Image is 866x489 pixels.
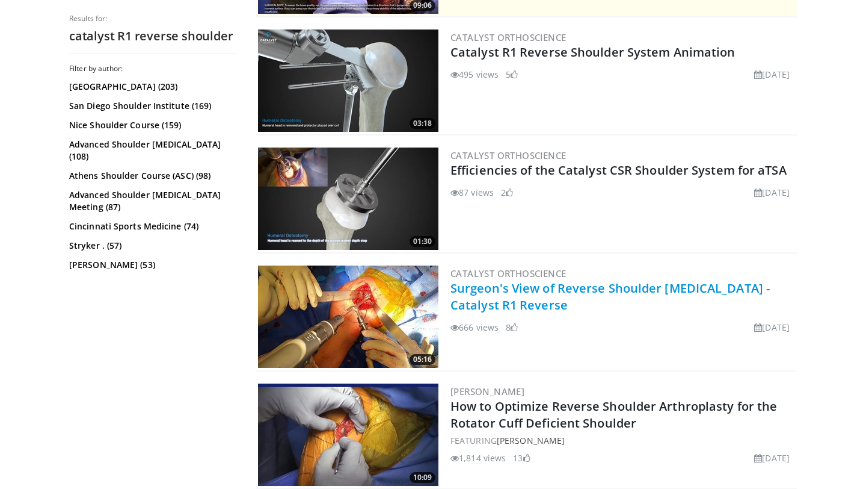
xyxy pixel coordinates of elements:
li: 1,814 views [450,452,506,464]
p: Results for: [69,14,238,23]
li: 8 [506,321,518,334]
a: Surgeon's View of Reverse Shoulder [MEDICAL_DATA] - Catalyst R1 Reverse [450,280,770,313]
li: 13 [513,452,530,464]
a: San Diego Shoulder Institute (169) [69,100,235,112]
a: Catalyst OrthoScience [450,149,566,161]
a: 10:09 [258,384,438,486]
li: [DATE] [754,68,790,81]
li: 495 views [450,68,499,81]
span: 05:16 [410,354,435,365]
li: 87 views [450,186,494,199]
a: Stryker . (57) [69,240,235,252]
div: FEATURING [450,434,794,447]
li: [DATE] [754,452,790,464]
a: Advanced Shoulder [MEDICAL_DATA] Meeting (87) [69,189,235,213]
li: 666 views [450,321,499,334]
span: 03:18 [410,118,435,129]
a: Catalyst OrthoScience [450,31,566,43]
h3: Filter by author: [69,64,238,73]
a: 05:16 [258,266,438,368]
a: [GEOGRAPHIC_DATA] (203) [69,81,235,93]
span: 10:09 [410,472,435,483]
a: Advanced Shoulder [MEDICAL_DATA] (108) [69,139,235,163]
a: [PERSON_NAME] [497,435,565,446]
a: How to Optimize Reverse Shoulder Arthroplasty for the Rotator Cuff Deficient Shoulder [450,398,777,431]
li: 2 [501,186,513,199]
a: Catalyst R1 Reverse Shoulder System Animation [450,44,735,60]
a: Efficiencies of the Catalyst CSR Shoulder System for aTSA [450,162,787,178]
span: 01:30 [410,236,435,247]
img: 3dced4a0-2ec4-4a6d-8b62-4df88669a75e.300x170_q85_crop-smart_upscale.jpg [258,266,438,368]
img: 68fb8ad3-3baa-4609-ac06-49fbbbaebc43.300x170_q85_crop-smart_upscale.jpg [258,30,438,132]
a: [PERSON_NAME] (53) [69,259,235,271]
li: 5 [506,68,518,81]
a: [PERSON_NAME] [450,385,524,397]
h2: catalyst R1 reverse shoulder [69,28,238,44]
a: Cincinnati Sports Medicine (74) [69,220,235,232]
a: 01:30 [258,148,438,250]
a: 03:18 [258,30,438,132]
img: fb133cba-ae71-4125-a373-0117bb5c96eb.300x170_q85_crop-smart_upscale.jpg [258,148,438,250]
img: d84aa8c7-537e-4bdf-acf1-23c7ca74a4c4.300x170_q85_crop-smart_upscale.jpg [258,384,438,486]
a: Athens Shoulder Course (ASC) (98) [69,170,235,182]
li: [DATE] [754,186,790,199]
li: [DATE] [754,321,790,334]
a: Nice Shoulder Course (159) [69,119,235,131]
a: Catalyst OrthoScience [450,267,566,279]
